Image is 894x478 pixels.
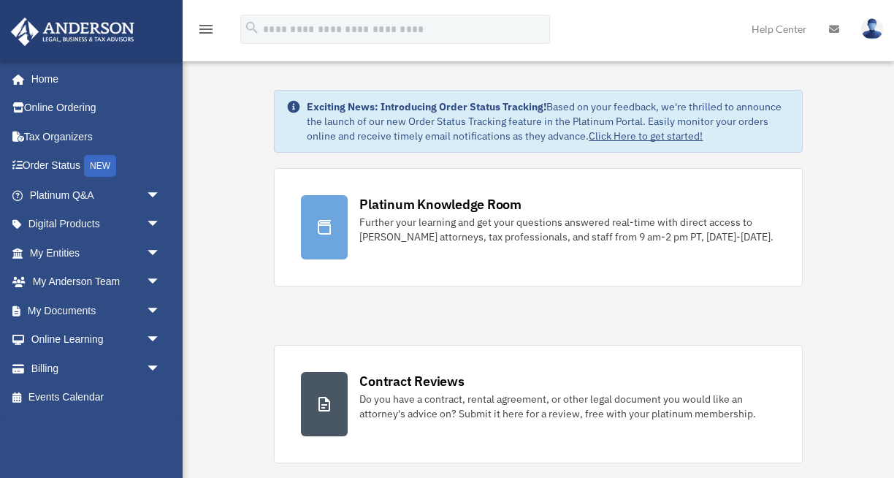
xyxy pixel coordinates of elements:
[10,383,183,412] a: Events Calendar
[589,129,703,143] a: Click Here to get started!
[7,18,139,46] img: Anderson Advisors Platinum Portal
[861,18,883,39] img: User Pic
[10,122,183,151] a: Tax Organizers
[146,181,175,210] span: arrow_drop_down
[197,20,215,38] i: menu
[359,372,464,390] div: Contract Reviews
[146,268,175,297] span: arrow_drop_down
[359,392,775,421] div: Do you have a contract, rental agreement, or other legal document you would like an attorney's ad...
[274,345,802,463] a: Contract Reviews Do you have a contract, rental agreement, or other legal document you would like...
[146,210,175,240] span: arrow_drop_down
[10,151,183,181] a: Order StatusNEW
[10,325,183,354] a: Online Learningarrow_drop_down
[146,296,175,326] span: arrow_drop_down
[10,268,183,297] a: My Anderson Teamarrow_drop_down
[146,238,175,268] span: arrow_drop_down
[359,215,775,244] div: Further your learning and get your questions answered real-time with direct access to [PERSON_NAM...
[146,354,175,384] span: arrow_drop_down
[307,100,546,113] strong: Exciting News: Introducing Order Status Tracking!
[10,354,183,383] a: Billingarrow_drop_down
[10,238,183,268] a: My Entitiesarrow_drop_down
[10,296,183,325] a: My Documentsarrow_drop_down
[10,181,183,210] a: Platinum Q&Aarrow_drop_down
[84,155,116,177] div: NEW
[307,99,790,143] div: Based on your feedback, we're thrilled to announce the launch of our new Order Status Tracking fe...
[197,26,215,38] a: menu
[10,210,183,239] a: Digital Productsarrow_drop_down
[274,168,802,287] a: Platinum Knowledge Room Further your learning and get your questions answered real-time with dire...
[10,94,183,123] a: Online Ordering
[244,20,260,36] i: search
[10,64,175,94] a: Home
[146,325,175,355] span: arrow_drop_down
[359,195,521,213] div: Platinum Knowledge Room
